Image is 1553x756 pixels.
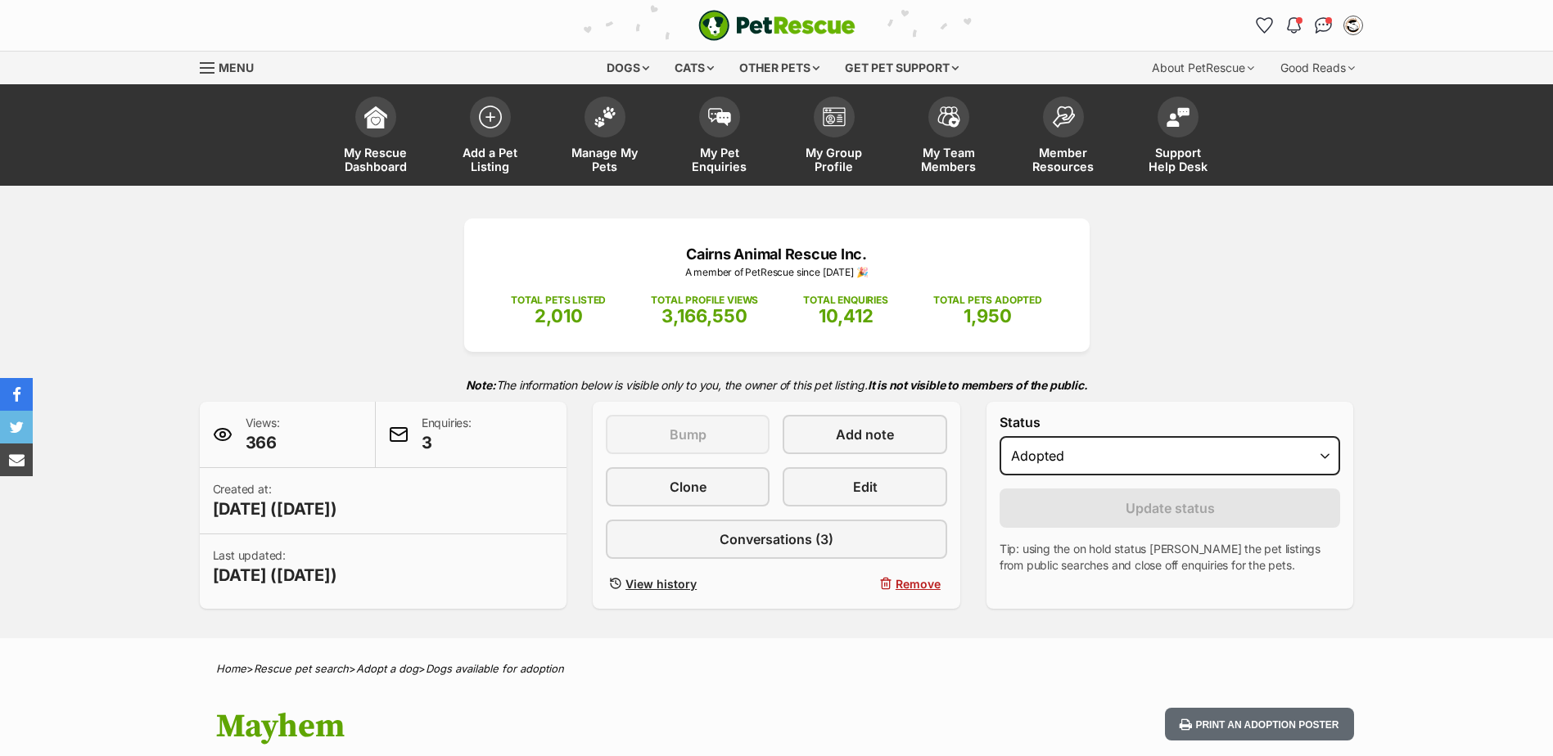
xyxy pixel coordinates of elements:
div: Good Reads [1269,52,1366,84]
a: My Group Profile [777,88,892,186]
button: Notifications [1281,12,1307,38]
img: chat-41dd97257d64d25036548639549fe6c8038ab92f7586957e7f3b1b290dea8141.svg [1315,17,1332,34]
a: Edit [783,467,946,506]
span: 1,950 [964,305,1012,326]
a: My Pet Enquiries [662,88,777,186]
div: About PetRescue [1140,52,1266,84]
p: Views: [246,415,280,454]
img: member-resources-icon-8e73f808a243e03378d46382f2149f9095a855e16c252ad45f914b54edf8863c.svg [1052,106,1075,128]
a: Conversations (3) [606,520,947,559]
a: Member Resources [1006,88,1121,186]
span: 366 [246,431,280,454]
button: Print an adoption poster [1165,708,1353,741]
span: 10,412 [819,305,874,326]
img: dashboard-icon-eb2f2d2d3e046f16d808141f083e7271f6b2e854fb5c12c21221c1fb7104beca.svg [364,106,387,128]
p: TOTAL ENQUIRIES [803,293,887,308]
span: Update status [1126,498,1215,518]
a: View history [606,572,770,596]
p: Tip: using the on hold status [PERSON_NAME] the pet listings from public searches and close off e... [1000,541,1341,574]
img: help-desk-icon-fdf02630f3aa405de69fd3d07c3f3aa587a6932b1a1747fa1d2bba05be0121f9.svg [1167,107,1190,127]
a: Manage My Pets [548,88,662,186]
img: team-members-icon-5396bd8760b3fe7c0b43da4ab00e1e3bb1a5d9ba89233759b79545d2d3fc5d0d.svg [937,106,960,128]
p: Cairns Animal Rescue Inc. [489,243,1065,265]
p: TOTAL PETS LISTED [511,293,606,308]
a: Rescue pet search [254,662,349,675]
span: My Pet Enquiries [683,146,756,173]
button: Bump [606,415,770,454]
div: Other pets [728,52,831,84]
p: Created at: [213,481,337,520]
span: [DATE] ([DATE]) [213,497,337,520]
a: Favourites [1252,12,1278,38]
a: Support Help Desk [1121,88,1235,186]
ul: Account quick links [1252,12,1366,38]
img: notifications-46538b983faf8c2785f20acdc204bb7945ddae34d4c08c2a6579f10ce5e182be.svg [1287,17,1300,34]
button: Remove [783,572,946,596]
a: Conversations [1311,12,1337,38]
p: The information below is visible only to you, the owner of this pet listing. [200,368,1354,402]
img: manage-my-pets-icon-02211641906a0b7f246fdf0571729dbe1e7629f14944591b6c1af311fb30b64b.svg [594,106,616,128]
span: View history [625,575,697,592]
a: My Team Members [892,88,1006,186]
p: TOTAL PROFILE VIEWS [651,293,758,308]
button: Update status [1000,488,1341,528]
p: TOTAL PETS ADOPTED [933,293,1042,308]
span: Edit [853,477,878,497]
span: 3,166,550 [661,305,747,326]
span: Add note [836,425,894,444]
h1: Mayhem [216,708,909,745]
span: Add a Pet Listing [454,146,527,173]
a: Home [216,662,246,675]
span: Menu [219,61,254,74]
span: Bump [670,425,707,444]
div: Get pet support [833,52,970,84]
a: Menu [200,52,265,81]
span: My Team Members [912,146,986,173]
a: Clone [606,467,770,506]
div: Cats [663,52,725,84]
p: Last updated: [213,547,337,587]
strong: Note: [466,378,496,392]
span: Conversations (3) [720,529,833,549]
a: Add note [783,415,946,454]
img: group-profile-icon-3fa3cf56718a62981997c0bc7e787c4b2cf8bcc04b72c1350f741eb67cf2f40e.svg [823,107,846,127]
button: My account [1340,12,1366,38]
span: Clone [670,477,707,497]
span: My Rescue Dashboard [339,146,413,173]
span: Member Resources [1027,146,1100,173]
span: Remove [896,575,941,592]
img: Shardin Carter profile pic [1345,17,1361,34]
span: 3 [422,431,472,454]
img: pet-enquiries-icon-7e3ad2cf08bfb03b45e93fb7055b45f3efa6380592205ae92323e6603595dc1f.svg [708,108,731,126]
div: Dogs [595,52,661,84]
a: Adopt a dog [356,662,418,675]
p: A member of PetRescue since [DATE] 🎉 [489,265,1065,280]
span: My Group Profile [797,146,871,173]
strong: It is not visible to members of the public. [868,378,1088,392]
span: Support Help Desk [1141,146,1215,173]
p: Enquiries: [422,415,472,454]
div: > > > [175,663,1379,675]
a: Add a Pet Listing [433,88,548,186]
a: My Rescue Dashboard [318,88,433,186]
span: Manage My Pets [568,146,642,173]
label: Status [1000,415,1341,430]
img: add-pet-listing-icon-0afa8454b4691262ce3f59096e99ab1cd57d4a30225e0717b998d2c9b9846f56.svg [479,106,502,128]
span: 2,010 [535,305,583,326]
img: logo-e224e6f780fb5917bec1dbf3a21bbac754714ae5b6737aabdf751b685950b380.svg [698,10,856,41]
span: [DATE] ([DATE]) [213,564,337,587]
a: Dogs available for adoption [426,662,564,675]
a: PetRescue [698,10,856,41]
